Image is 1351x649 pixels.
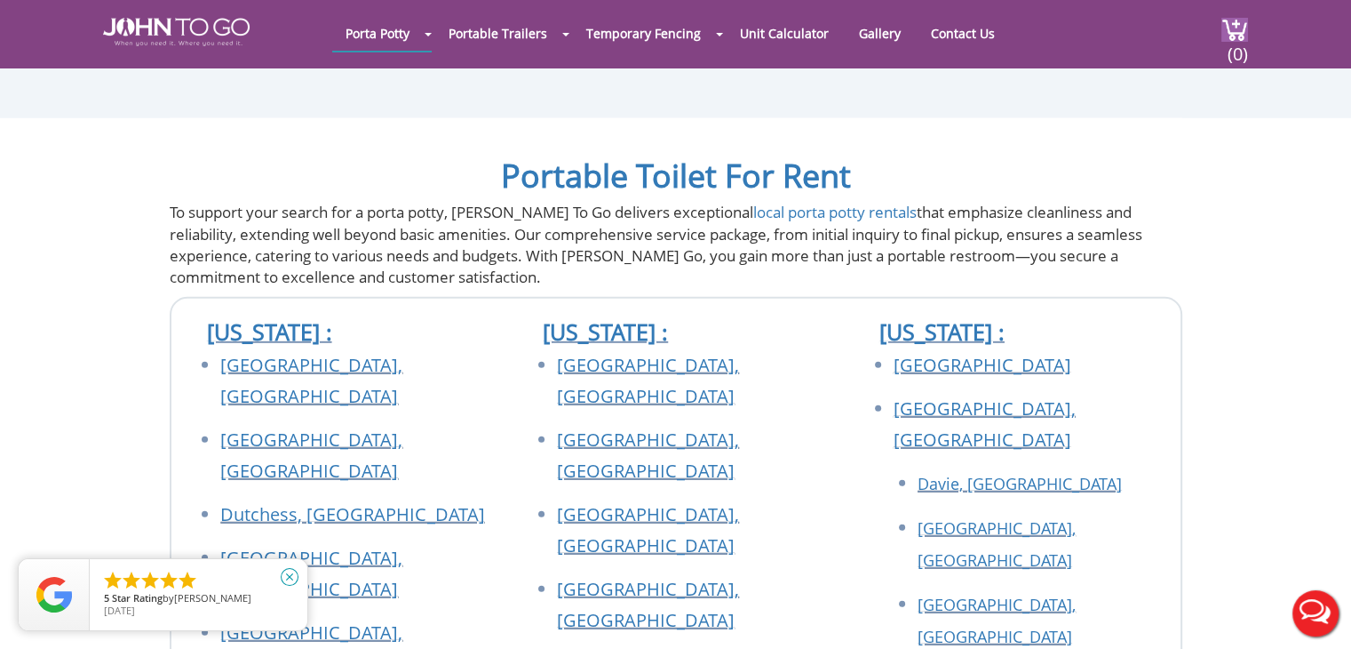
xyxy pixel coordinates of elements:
a: [GEOGRAPHIC_DATA], [GEOGRAPHIC_DATA] [220,428,402,483]
img: cart a [1221,18,1248,42]
a: Portable Toilet For Rent [501,154,851,197]
span: [DATE] [104,604,135,617]
a: [GEOGRAPHIC_DATA], [GEOGRAPHIC_DATA] [557,502,739,557]
a: [GEOGRAPHIC_DATA], [GEOGRAPHIC_DATA] [220,546,402,601]
a: [GEOGRAPHIC_DATA], [GEOGRAPHIC_DATA] [557,577,739,632]
a: [GEOGRAPHIC_DATA] [894,353,1071,377]
span: Star Rating [112,591,163,605]
span: (0) [1227,28,1248,66]
img: Review Rating [36,577,72,613]
a: [GEOGRAPHIC_DATA], [GEOGRAPHIC_DATA] [557,428,739,483]
li:  [121,570,142,591]
a: [GEOGRAPHIC_DATA], [GEOGRAPHIC_DATA] [220,353,402,408]
a: [GEOGRAPHIC_DATA], [GEOGRAPHIC_DATA] [918,594,1076,647]
a: [US_STATE] : [543,316,668,347]
li:  [177,570,198,591]
p: To support your search for a porta potty, [PERSON_NAME] To Go delivers exceptional that emphasize... [170,202,1182,288]
a: Unit Calculator [727,16,842,51]
a: Contact Us [918,16,1008,51]
a: close [270,557,309,597]
a: Portable Trailers [435,16,560,51]
a: [GEOGRAPHIC_DATA], [GEOGRAPHIC_DATA] [918,517,1076,571]
a: Porta Potty [332,16,423,51]
a: Temporary Fencing [573,16,714,51]
a: [GEOGRAPHIC_DATA], [GEOGRAPHIC_DATA] [894,397,1076,452]
i: close [281,568,298,586]
a: [US_STATE] : [879,316,1005,347]
a: Dutchess, [GEOGRAPHIC_DATA] [220,502,484,526]
a: Davie, [GEOGRAPHIC_DATA] [918,473,1122,494]
li:  [102,570,123,591]
li:  [158,570,179,591]
span: 5 [104,591,109,605]
a: Gallery [846,16,914,51]
button: Live Chat [1280,578,1351,649]
a: [US_STATE] : [207,316,332,347]
span: by [104,593,293,605]
a: [GEOGRAPHIC_DATA], [GEOGRAPHIC_DATA] [557,353,739,408]
li:  [139,570,161,591]
img: JOHN to go [103,18,250,46]
span: [PERSON_NAME] [174,591,251,605]
a: local porta potty rentals [753,202,917,222]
